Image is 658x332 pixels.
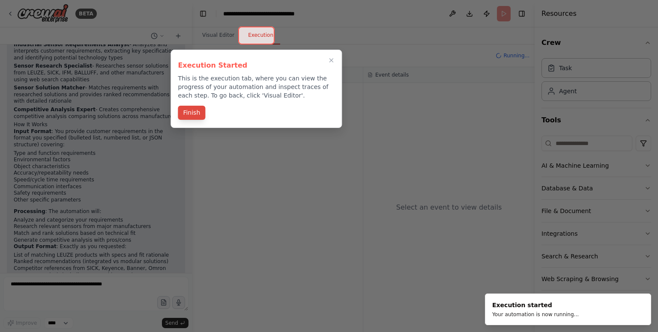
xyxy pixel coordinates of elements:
button: Close walkthrough [326,55,336,65]
button: Hide left sidebar [197,8,209,20]
p: This is the execution tab, where you can view the progress of your automation and inspect traces ... [178,74,335,100]
h3: Execution Started [178,60,335,71]
div: Execution started [492,301,579,309]
div: Your automation is now running... [492,311,579,318]
button: Finish [178,106,205,120]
